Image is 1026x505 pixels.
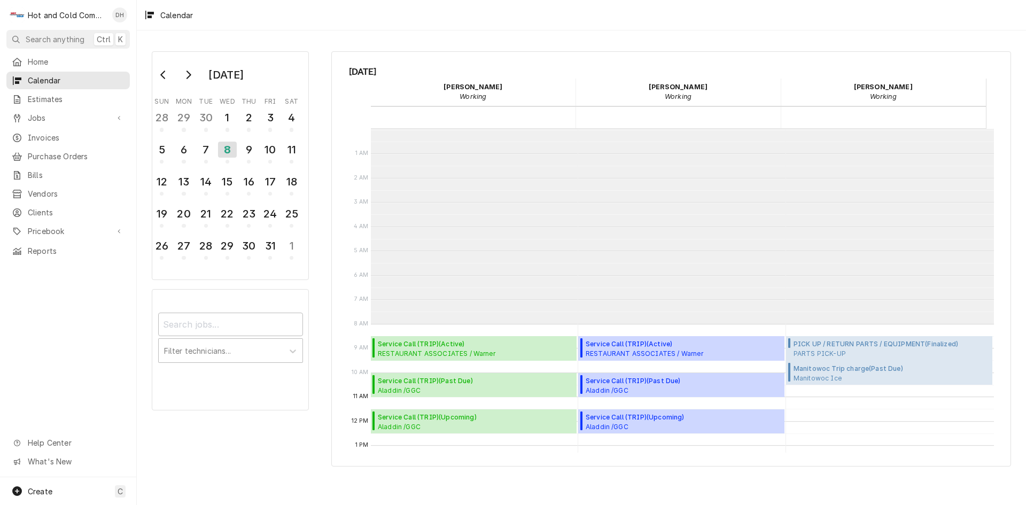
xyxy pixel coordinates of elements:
[786,361,992,385] div: [Service] Manitowoc Trip charge Manitowoc Ice Three Roses Tavern / 117 W Main St, Canton, GA 3011...
[378,339,573,349] span: Service Call (TRIP) ( Active )
[578,409,784,434] div: [Service] Service Call (TRIP) Aladdin /GGC A-Bldg. (Chic Fila,Panda,C-Store) / 1000 University Ce...
[352,295,371,304] span: 7 AM
[152,51,309,280] div: Calendar Day Picker
[351,198,371,206] span: 3 AM
[351,174,371,182] span: 2 AM
[6,453,130,470] a: Go to What's New
[262,238,278,254] div: 31
[262,174,278,190] div: 17
[28,10,106,21] div: Hot and Cold Commercial Kitchens, Inc.
[351,392,371,401] span: 11 AM
[371,373,577,398] div: Service Call (TRIP)(Past Due)Aladdin /GGCA-Bldg. ([GEOGRAPHIC_DATA],Panda,C-Store) / [STREET_ADDR...
[198,238,214,254] div: 28
[118,34,123,45] span: K
[283,206,300,222] div: 25
[198,110,214,126] div: 30
[153,206,170,222] div: 19
[351,246,371,255] span: 5 AM
[794,349,990,358] span: PARTS PICK-UP [PERSON_NAME] ([PERSON_NAME]) / [STREET_ADDRESS][PERSON_NAME]
[198,142,214,158] div: 7
[28,151,125,162] span: Purchase Orders
[28,188,125,199] span: Vendors
[158,313,303,336] input: Search jobs...
[353,149,371,158] span: 1 AM
[28,437,123,448] span: Help Center
[153,174,170,190] div: 12
[151,94,173,106] th: Sunday
[28,487,52,496] span: Create
[371,373,577,398] div: [Service] Service Call (TRIP) Aladdin /GGC A-Bldg. (Chic Fila,Panda,C-Store) / 1000 University Ce...
[28,456,123,467] span: What's New
[283,110,300,126] div: 4
[854,83,913,91] strong: [PERSON_NAME]
[371,409,577,434] div: Service Call (TRIP)(Upcoming)Aladdin /GGCA-Bldg. ([GEOGRAPHIC_DATA],Panda,C-Store) / [STREET_ADDR...
[578,373,784,398] div: Service Call (TRIP)(Past Due)Aladdin /GGCA-Bldg. ([GEOGRAPHIC_DATA],Panda,C-Store) / [STREET_ADDR...
[219,206,236,222] div: 22
[240,174,257,190] div: 16
[28,94,125,105] span: Estimates
[6,204,130,221] a: Clients
[351,344,371,352] span: 9 AM
[153,238,170,254] div: 26
[378,376,573,386] span: Service Call (TRIP) ( Past Due )
[153,142,170,158] div: 5
[371,409,577,434] div: [Service] Service Call (TRIP) Aladdin /GGC A-Bldg. (Chic Fila,Panda,C-Store) / 1000 University Ce...
[177,66,199,83] button: Go to next month
[26,34,84,45] span: Search anything
[28,169,125,181] span: Bills
[262,110,278,126] div: 3
[118,486,123,497] span: C
[6,242,130,260] a: Reports
[6,90,130,108] a: Estimates
[205,66,247,84] div: [DATE]
[28,112,108,123] span: Jobs
[175,110,192,126] div: 29
[6,109,130,127] a: Go to Jobs
[283,142,300,158] div: 11
[28,226,108,237] span: Pricebook
[112,7,127,22] div: Daryl Harris's Avatar
[238,94,260,106] th: Thursday
[331,51,1011,467] div: Calendar Calendar
[175,142,192,158] div: 6
[349,65,994,79] span: [DATE]
[349,368,371,377] span: 10 AM
[10,7,25,22] div: H
[153,66,174,83] button: Go to previous month
[378,413,573,422] span: Service Call (TRIP) ( Upcoming )
[6,185,130,203] a: Vendors
[216,94,238,106] th: Wednesday
[576,79,781,105] div: David Harris - Working
[262,142,278,158] div: 10
[378,386,573,394] span: Aladdin /GGC A-Bldg. ([GEOGRAPHIC_DATA],Panda,C-Store) / [STREET_ADDRESS]
[578,409,784,434] div: Service Call (TRIP)(Upcoming)Aladdin /GGCA-Bldg. ([GEOGRAPHIC_DATA],Panda,C-Store) / [STREET_ADDR...
[175,206,192,222] div: 20
[586,376,781,386] span: Service Call (TRIP) ( Past Due )
[198,174,214,190] div: 14
[28,245,125,257] span: Reports
[586,422,781,431] span: Aladdin /GGC A-Bldg. ([GEOGRAPHIC_DATA],Panda,C-Store) / [STREET_ADDRESS]
[10,7,25,22] div: Hot and Cold Commercial Kitchens, Inc.'s Avatar
[794,364,927,374] span: Manitowoc Trip charge ( Past Due )
[351,320,371,328] span: 8 AM
[175,174,192,190] div: 13
[152,289,309,410] div: Calendar Filters
[578,373,784,398] div: [Service] Service Call (TRIP) Aladdin /GGC A-Bldg. (Chic Fila,Panda,C-Store) / 1000 University Ce...
[351,271,371,279] span: 6 AM
[6,129,130,146] a: Invoices
[586,386,781,394] span: Aladdin /GGC A-Bldg. ([GEOGRAPHIC_DATA],Panda,C-Store) / [STREET_ADDRESS]
[578,336,784,361] div: Service Call (TRIP)(Active)RESTAURANT ASSOCIATES / Warner[PERSON_NAME][GEOGRAPHIC_DATA][PERSON_NA...
[349,417,371,425] span: 12 PM
[218,142,237,158] div: 8
[353,441,371,449] span: 1 PM
[794,339,990,349] span: PICK UP / RETURN PARTS / EQUIPMENT ( Finalized )
[28,75,125,86] span: Calendar
[6,30,130,49] button: Search anythingCtrlK
[371,336,577,361] div: Service Call (TRIP)(Active)RESTAURANT ASSOCIATES / Warner[PERSON_NAME][GEOGRAPHIC_DATA][PERSON_NA...
[175,238,192,254] div: 27
[28,132,125,143] span: Invoices
[260,94,281,106] th: Friday
[240,110,257,126] div: 2
[444,83,502,91] strong: [PERSON_NAME]
[786,336,992,361] div: PICK UP / RETURN PARTS / EQUIPMENT(Finalized)PARTS PICK-UP[PERSON_NAME] ([PERSON_NAME]) / [STREET...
